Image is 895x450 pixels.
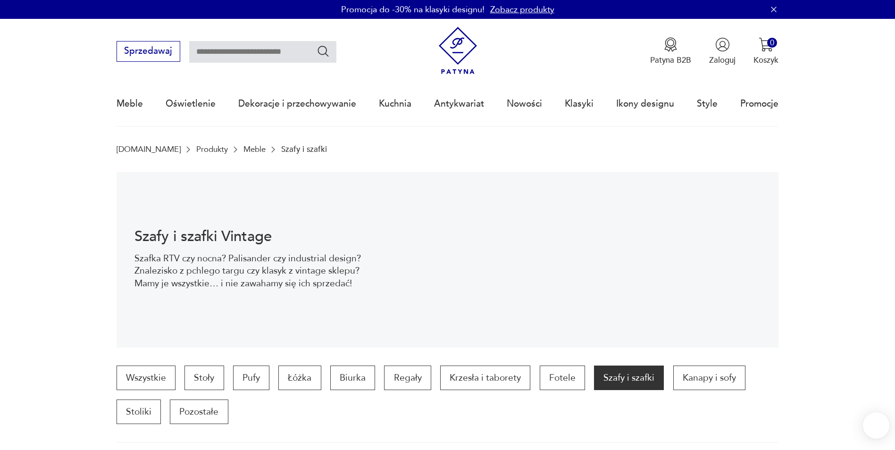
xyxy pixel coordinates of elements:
[170,400,228,424] a: Pozostałe
[759,37,773,52] img: Ikona koszyka
[616,82,674,125] a: Ikony designu
[753,55,778,66] p: Koszyk
[490,4,554,16] a: Zobacz produkty
[117,366,176,390] a: Wszystkie
[117,41,180,62] button: Sprzedawaj
[650,37,691,66] a: Ikona medaluPatyna B2B
[709,55,736,66] p: Zaloguj
[650,55,691,66] p: Patyna B2B
[341,4,485,16] p: Promocja do -30% na klasyki designu!
[117,82,143,125] a: Meble
[594,366,664,390] a: Szafy i szafki
[379,82,411,125] a: Kuchnia
[238,82,356,125] a: Dekoracje i przechowywanie
[715,37,730,52] img: Ikonka użytkownika
[117,400,161,424] a: Stoliki
[243,145,266,154] a: Meble
[134,230,363,243] h1: Szafy i szafki Vintage
[440,366,530,390] a: Krzesła i taborety
[740,82,778,125] a: Promocje
[709,37,736,66] button: Zaloguj
[196,145,228,154] a: Produkty
[166,82,216,125] a: Oświetlenie
[507,82,542,125] a: Nowości
[863,412,889,439] iframe: Smartsupp widget button
[281,145,327,154] p: Szafy i szafki
[697,82,718,125] a: Style
[673,366,745,390] a: Kanapy i sofy
[184,366,224,390] a: Stoły
[117,145,181,154] a: [DOMAIN_NAME]
[434,27,482,75] img: Patyna - sklep z meblami i dekoracjami vintage
[663,37,678,52] img: Ikona medalu
[540,366,585,390] a: Fotele
[117,48,180,56] a: Sprzedawaj
[565,82,594,125] a: Klasyki
[434,82,484,125] a: Antykwariat
[753,37,778,66] button: 0Koszyk
[233,366,269,390] a: Pufy
[278,366,321,390] a: Łóżka
[767,38,777,48] div: 0
[134,252,363,290] p: Szafka RTV czy nocna? Palisander czy industrial design? Znalezisko z pchlego targu czy klasyk z v...
[650,37,691,66] button: Patyna B2B
[317,44,330,58] button: Szukaj
[384,366,431,390] a: Regały
[330,366,375,390] a: Biurka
